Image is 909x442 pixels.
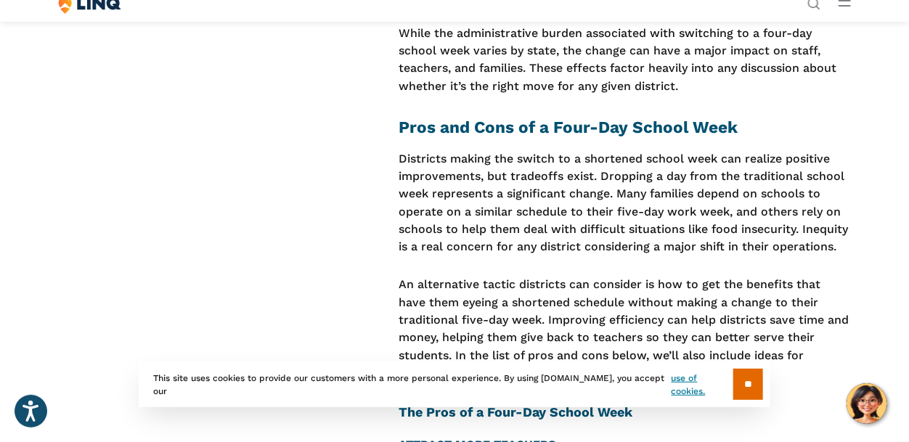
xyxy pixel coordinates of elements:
p: An alternative tactic districts can consider is how to get the benefits that have them eyeing a s... [399,276,851,382]
strong: Pros and Cons of a Four-Day School Week [399,118,738,136]
div: This site uses cookies to provide our customers with a more personal experience. By using [DOMAIN... [139,361,770,407]
button: Hello, have a question? Let’s chat. [847,383,887,424]
p: Districts making the switch to a shortened school week can realize positive improvements, but tra... [399,150,851,256]
p: While the administrative burden associated with switching to a four-day school week varies by sta... [399,25,851,95]
a: use of cookies. [672,372,733,398]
